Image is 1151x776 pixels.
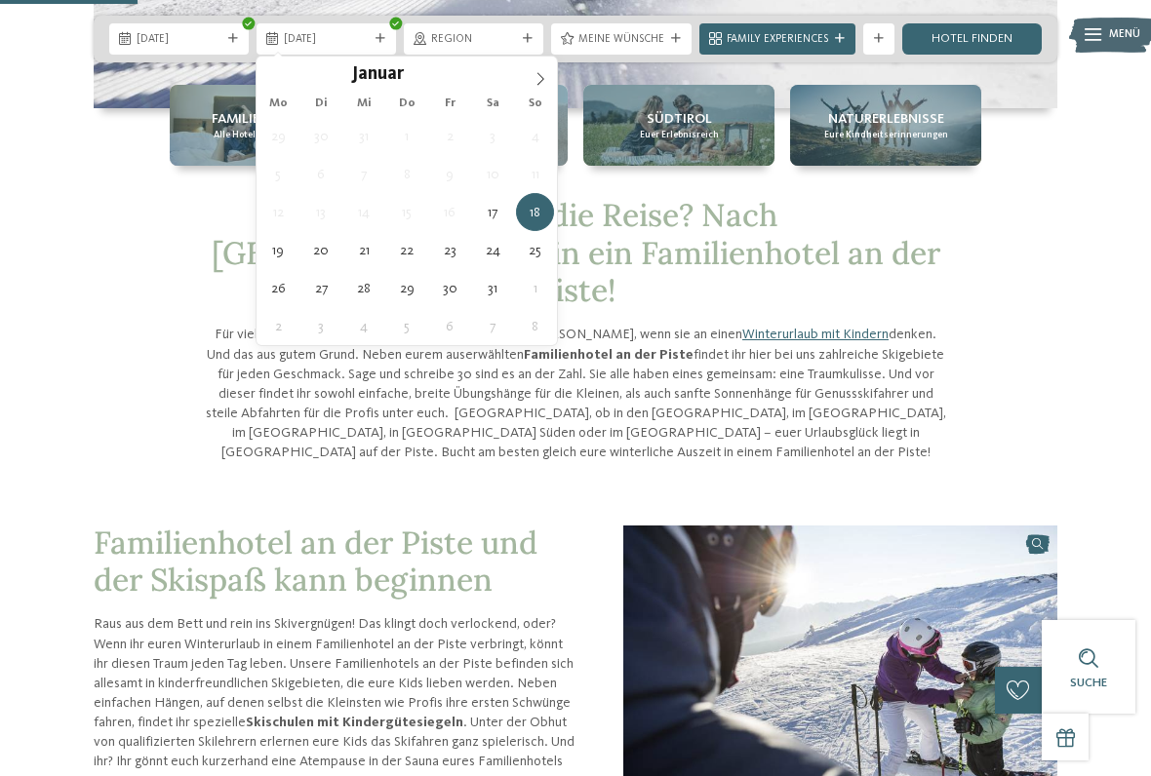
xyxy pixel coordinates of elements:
span: Februar 4, 2026 [345,307,383,345]
span: Januar 17, 2026 [474,193,512,231]
span: Februar 5, 2026 [388,307,426,345]
span: Dezember 30, 2025 [302,117,340,155]
span: Familienhotels [212,109,320,129]
strong: Skischulen mit Kindergütesiegeln [246,716,463,729]
span: Wohin geht die Reise? Nach [GEOGRAPHIC_DATA] in ein Familienhotel an der Piste! [212,195,940,310]
span: Januar 5, 2026 [259,155,298,193]
span: Januar 21, 2026 [345,231,383,269]
span: Januar 11, 2026 [516,155,554,193]
span: Januar 16, 2026 [431,193,469,231]
span: Januar 2, 2026 [431,117,469,155]
span: Januar 23, 2026 [431,231,469,269]
span: Südtirol [647,109,712,129]
span: Naturerlebnisse [828,109,944,129]
span: Mi [342,97,385,110]
span: Januar 13, 2026 [302,193,340,231]
span: Januar 14, 2026 [345,193,383,231]
span: Dezember 29, 2025 [259,117,298,155]
span: Januar 15, 2026 [388,193,426,231]
span: Januar 24, 2026 [474,231,512,269]
span: Januar 10, 2026 [474,155,512,193]
span: Januar 31, 2026 [474,269,512,307]
span: Januar [352,66,404,85]
a: Familienhotel an der Piste = Spaß ohne Ende Familienhotels Alle Hotels im Überblick [170,85,361,166]
a: Familienhotel an der Piste = Spaß ohne Ende Naturerlebnisse Eure Kindheitserinnerungen [790,85,981,166]
span: Suche [1070,677,1107,689]
span: Januar 4, 2026 [516,117,554,155]
span: So [514,97,557,110]
span: Fr [428,97,471,110]
span: Januar 25, 2026 [516,231,554,269]
span: Do [385,97,428,110]
span: [DATE] [137,32,221,48]
p: Für viele Familien ist [GEOGRAPHIC_DATA] die erste [PERSON_NAME], wenn sie an einen denken. Und d... [205,325,946,462]
span: Januar 9, 2026 [431,155,469,193]
span: Familienhotel an der Piste und der Skispaß kann beginnen [94,523,537,600]
span: Februar 6, 2026 [431,307,469,345]
span: Region [431,32,516,48]
span: Eure Kindheitserinnerungen [824,129,948,141]
a: Hotel finden [902,23,1042,55]
span: Meine Wünsche [578,32,664,48]
span: Februar 1, 2026 [516,269,554,307]
span: Januar 3, 2026 [474,117,512,155]
span: Januar 7, 2026 [345,155,383,193]
span: Januar 26, 2026 [259,269,298,307]
span: Januar 18, 2026 [516,193,554,231]
span: Januar 27, 2026 [302,269,340,307]
span: Januar 30, 2026 [431,269,469,307]
span: Januar 29, 2026 [388,269,426,307]
span: Dezember 31, 2025 [345,117,383,155]
span: Februar 2, 2026 [259,307,298,345]
span: Februar 8, 2026 [516,307,554,345]
a: Familienhotel an der Piste = Spaß ohne Ende Südtirol Euer Erlebnisreich [583,85,774,166]
span: Januar 19, 2026 [259,231,298,269]
a: Winterurlaub mit Kindern [742,328,889,341]
span: Family Experiences [727,32,828,48]
span: [DATE] [284,32,369,48]
span: Alle Hotels im Überblick [214,129,317,141]
span: Di [299,97,342,110]
span: Sa [471,97,514,110]
span: Januar 12, 2026 [259,193,298,231]
span: Januar 22, 2026 [388,231,426,269]
span: Mo [257,97,299,110]
span: Januar 8, 2026 [388,155,426,193]
span: Februar 7, 2026 [474,307,512,345]
span: Januar 28, 2026 [345,269,383,307]
strong: Familienhotel an der Piste [524,348,694,362]
span: Januar 6, 2026 [302,155,340,193]
span: Januar 1, 2026 [388,117,426,155]
span: Januar 20, 2026 [302,231,340,269]
span: Euer Erlebnisreich [640,129,719,141]
input: Year [404,63,468,84]
span: Februar 3, 2026 [302,307,340,345]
